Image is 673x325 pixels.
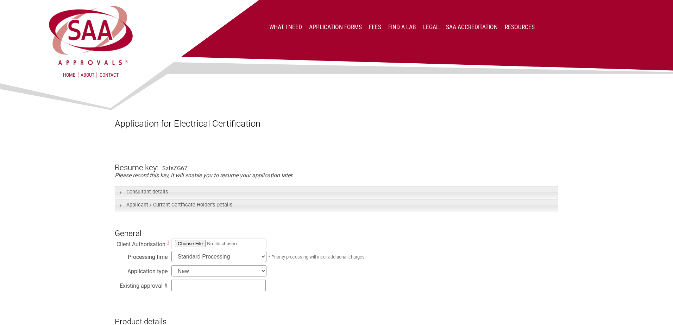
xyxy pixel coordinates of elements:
div: Application type [115,266,168,273]
h3: Applicant / Current Certificate Holder’s Details [115,199,558,211]
a: About [78,72,97,78]
a: Fees [369,24,381,31]
a: Home [63,72,75,78]
div: Client Authorisation [115,239,168,246]
a: Application Forms [309,24,362,31]
h3: Consultant details [115,186,558,198]
em: Please record this key, it will enable you to resume your application later. [115,172,293,179]
img: SAA Approvals [47,4,135,66]
a: SAA Accreditation [446,24,498,31]
span: Consultants must upload a copy of the Letter of Authorisation and Terms, Conditions and Obligatio... [167,240,169,245]
a: Find a lab [388,24,416,31]
a: Resources [505,24,535,31]
h3: General [115,217,558,238]
small: * Priority processing will incur additional charges [268,254,365,260]
a: Legal [423,24,439,31]
a: What I Need [269,24,302,31]
a: Contact [100,72,119,78]
div: Processing time [115,252,168,259]
div: SzfsZG67 [162,165,187,172]
div: Existing approval # [115,281,168,288]
h3: Resume key: [115,151,159,172]
h1: Application for Electrical Certification [115,118,558,129]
